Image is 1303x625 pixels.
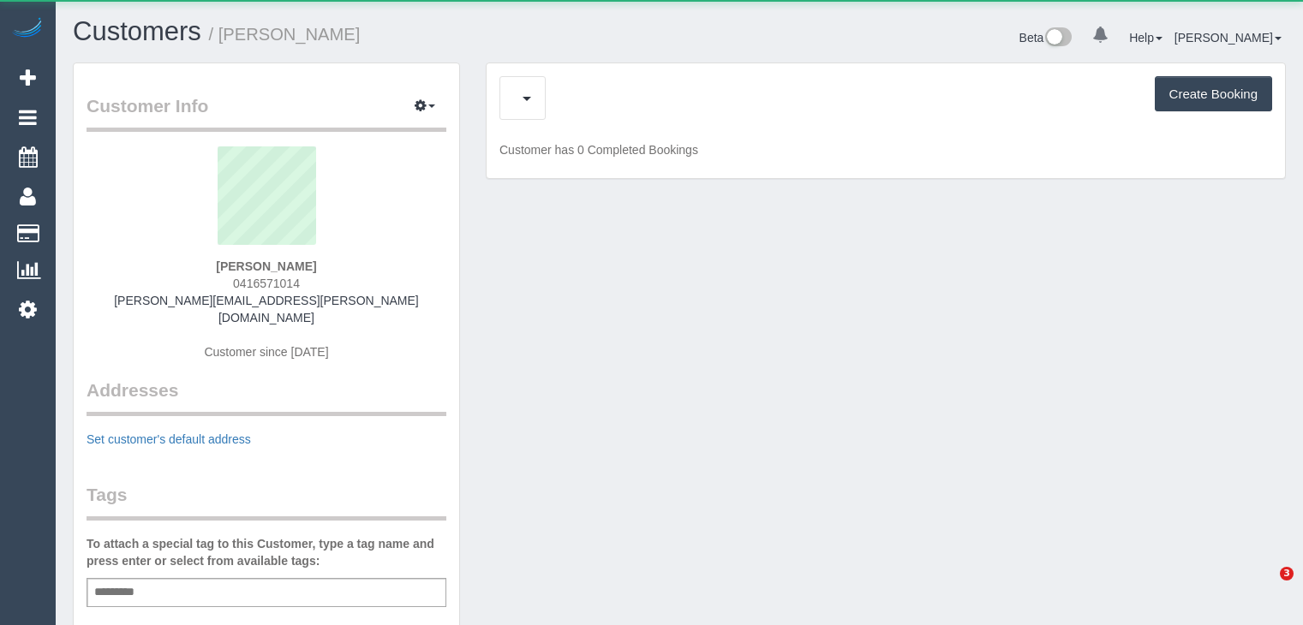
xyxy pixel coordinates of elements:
img: Automaid Logo [10,17,45,41]
legend: Tags [87,482,446,521]
p: Customer has 0 Completed Bookings [499,141,1272,158]
label: To attach a special tag to this Customer, type a tag name and press enter or select from availabl... [87,535,446,569]
img: New interface [1043,27,1072,50]
span: 0416571014 [233,277,300,290]
strong: [PERSON_NAME] [216,259,316,273]
a: Customers [73,16,201,46]
iframe: Intercom live chat [1245,567,1286,608]
legend: Customer Info [87,93,446,132]
small: / [PERSON_NAME] [209,25,361,44]
a: Help [1129,31,1163,45]
button: Create Booking [1155,76,1272,112]
a: Beta [1019,31,1073,45]
a: [PERSON_NAME] [1174,31,1282,45]
a: [PERSON_NAME][EMAIL_ADDRESS][PERSON_NAME][DOMAIN_NAME] [114,294,419,324]
span: 3 [1280,567,1294,580]
a: Set customer's default address [87,432,251,446]
span: Customer since [DATE] [204,345,328,359]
